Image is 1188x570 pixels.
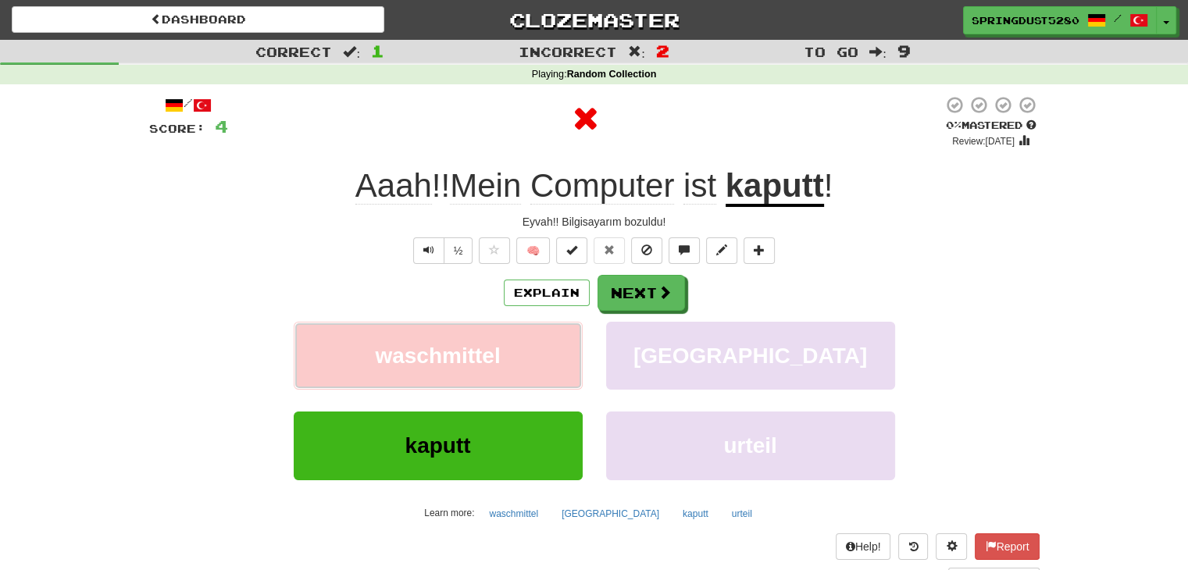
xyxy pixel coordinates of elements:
span: Score: [149,122,205,135]
span: 1 [371,41,384,60]
span: 4 [215,116,228,136]
span: 0 % [946,119,961,131]
div: Mastered [943,119,1040,133]
small: Review: [DATE] [952,136,1015,147]
button: Ignore sentence (alt+i) [631,237,662,264]
span: / [1114,12,1122,23]
div: Eyvah!! Bilgisayarım bozuldu! [149,214,1040,230]
span: : [343,45,360,59]
span: waschmittel [375,344,500,368]
button: Report [975,533,1039,560]
button: [GEOGRAPHIC_DATA] [553,502,668,525]
button: Next [598,275,685,311]
button: Add to collection (alt+a) [744,237,775,264]
button: Round history (alt+y) [898,533,928,560]
button: waschmittel [294,322,583,390]
span: Correct [255,44,332,59]
span: urteil [723,433,776,458]
button: urteil [606,411,895,479]
strong: Random Collection [567,69,657,80]
u: kaputt [726,167,824,207]
button: waschmittel [480,502,547,525]
a: Dashboard [12,6,384,33]
span: Computer [530,167,674,205]
button: ½ [444,237,473,264]
span: : [869,45,887,59]
small: Learn more: [424,508,474,518]
button: Edit sentence (alt+d) [706,237,737,264]
button: Discuss sentence (alt+u) [669,237,700,264]
span: ist [683,167,716,205]
span: Mein [450,167,521,205]
span: Aaah [355,167,432,205]
span: SpringDust5280 [972,13,1079,27]
div: / [149,95,228,115]
a: Clozemaster [408,6,780,34]
button: kaputt [674,502,717,525]
a: SpringDust5280 / [963,6,1157,34]
button: Explain [504,280,590,306]
span: 2 [656,41,669,60]
span: [GEOGRAPHIC_DATA] [633,344,867,368]
span: kaputt [405,433,471,458]
button: kaputt [294,411,583,479]
span: To go [804,44,858,59]
span: Incorrect [519,44,617,59]
div: Text-to-speech controls [410,237,473,264]
button: [GEOGRAPHIC_DATA] [606,322,895,390]
button: Help! [836,533,891,560]
button: Reset to 0% Mastered (alt+r) [594,237,625,264]
span: 9 [897,41,911,60]
span: ! [824,167,833,204]
button: Set this sentence to 100% Mastered (alt+m) [556,237,587,264]
span: !! [355,167,726,205]
button: Play sentence audio (ctl+space) [413,237,444,264]
button: 🧠 [516,237,550,264]
button: urteil [723,502,761,525]
span: : [628,45,645,59]
button: Favorite sentence (alt+f) [479,237,510,264]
